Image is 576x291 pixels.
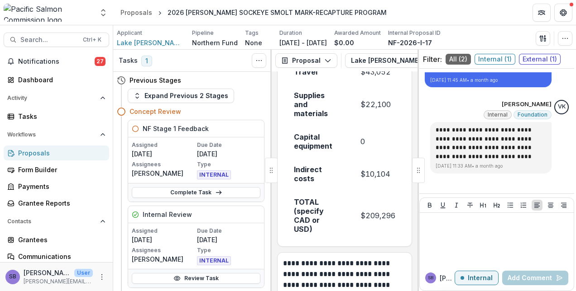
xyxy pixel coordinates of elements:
div: Dashboard [18,75,102,84]
button: Open entity switcher [97,4,110,22]
button: Ordered List [518,200,529,211]
div: Form Builder [18,165,102,174]
p: $0.00 [334,38,354,47]
a: Form Builder [4,162,109,177]
div: Victor Keong [558,104,566,110]
a: Proposals [4,145,109,160]
span: Contacts [7,218,96,225]
p: Internal [468,274,493,282]
button: Bold [424,200,435,211]
p: [DATE] [132,149,195,159]
nav: breadcrumb [117,6,390,19]
p: Applicant [117,29,142,37]
p: None [245,38,262,47]
button: Proposal [275,53,337,68]
p: [PERSON_NAME] [440,273,455,283]
span: External ( 1 ) [519,54,561,65]
span: Notifications [18,58,95,66]
p: Northern Fund [192,38,238,47]
td: Travel [283,60,350,84]
img: Pacific Salmon Commission logo [4,4,93,22]
p: Assignees [132,246,195,254]
p: Tags [245,29,259,37]
p: Assigned [132,141,195,149]
a: Complete Task [132,187,260,198]
p: [PERSON_NAME][EMAIL_ADDRESS][DOMAIN_NAME] [24,277,93,286]
h4: Previous Stages [130,75,181,85]
a: Dashboard [4,72,109,87]
p: [DATE] 11:33 AM • a month ago [436,163,546,169]
td: Supplies and materials [283,84,350,125]
h5: Internal Review [143,210,192,219]
h4: Concept Review [130,107,181,116]
a: Tasks [4,109,109,124]
button: Heading 2 [491,200,502,211]
p: Pipeline [192,29,214,37]
td: $10,104 [350,158,406,190]
td: 0 [350,125,406,158]
div: Tasks [18,112,102,121]
p: Assigned [132,227,195,235]
button: Strike [465,200,475,211]
a: Communications [4,249,109,264]
button: Underline [437,200,448,211]
p: Internal Proposal ID [388,29,441,37]
a: Grantees [4,232,109,247]
div: Proposals [120,8,152,17]
span: Activity [7,95,96,101]
span: Search... [20,36,77,44]
p: User [74,269,93,277]
div: Grantees [18,235,102,244]
p: [PERSON_NAME] [24,268,71,277]
button: Notifications27 [4,54,109,69]
div: Communications [18,252,102,261]
button: Partners [533,4,551,22]
button: Expand Previous 2 Stages [128,89,234,103]
td: $43,052 [350,60,406,84]
div: Sascha Bendt [9,274,16,280]
td: $209,296 [350,190,406,241]
span: Internal ( 1 ) [475,54,515,65]
button: Open Activity [4,91,109,105]
p: Type [197,246,260,254]
button: Open Workflows [4,127,109,142]
span: 27 [95,57,106,66]
div: Proposals [18,148,102,158]
button: Add Comment [502,271,568,285]
p: Duration [279,29,302,37]
a: Grantee Reports [4,196,109,211]
div: Grantee Reports [18,198,102,208]
span: INTERNAL [197,256,231,265]
div: Payments [18,182,102,191]
a: Lake [PERSON_NAME] Nation [117,38,185,47]
td: TOTAL (specify CAD or USD) [283,190,350,241]
p: [DATE] [132,235,195,244]
a: Payments [4,179,109,194]
span: Internal [488,112,508,118]
span: All ( 2 ) [446,54,471,65]
button: Internal [455,271,499,285]
button: Toggle View Cancelled Tasks [252,53,266,68]
td: Indirect costs [283,158,350,190]
td: Capital equipment [283,125,350,158]
button: More [96,272,107,282]
p: [DATE] - [DATE] [279,38,327,47]
p: Due Date [197,141,260,149]
button: Heading 1 [478,200,489,211]
div: Sascha Bendt [428,276,433,280]
p: Type [197,160,260,169]
button: Search... [4,33,109,47]
div: Ctrl + K [81,35,103,45]
p: Assignees [132,160,195,169]
button: Align Right [558,200,569,211]
p: [DATE] [197,235,260,244]
p: [DATE] [197,149,260,159]
button: Get Help [554,4,572,22]
p: Filter: [423,54,442,65]
button: Align Center [545,200,556,211]
span: Foundation [518,112,547,118]
a: Review Task [132,273,260,284]
button: Bullet List [505,200,516,211]
p: [PERSON_NAME] [132,169,195,178]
